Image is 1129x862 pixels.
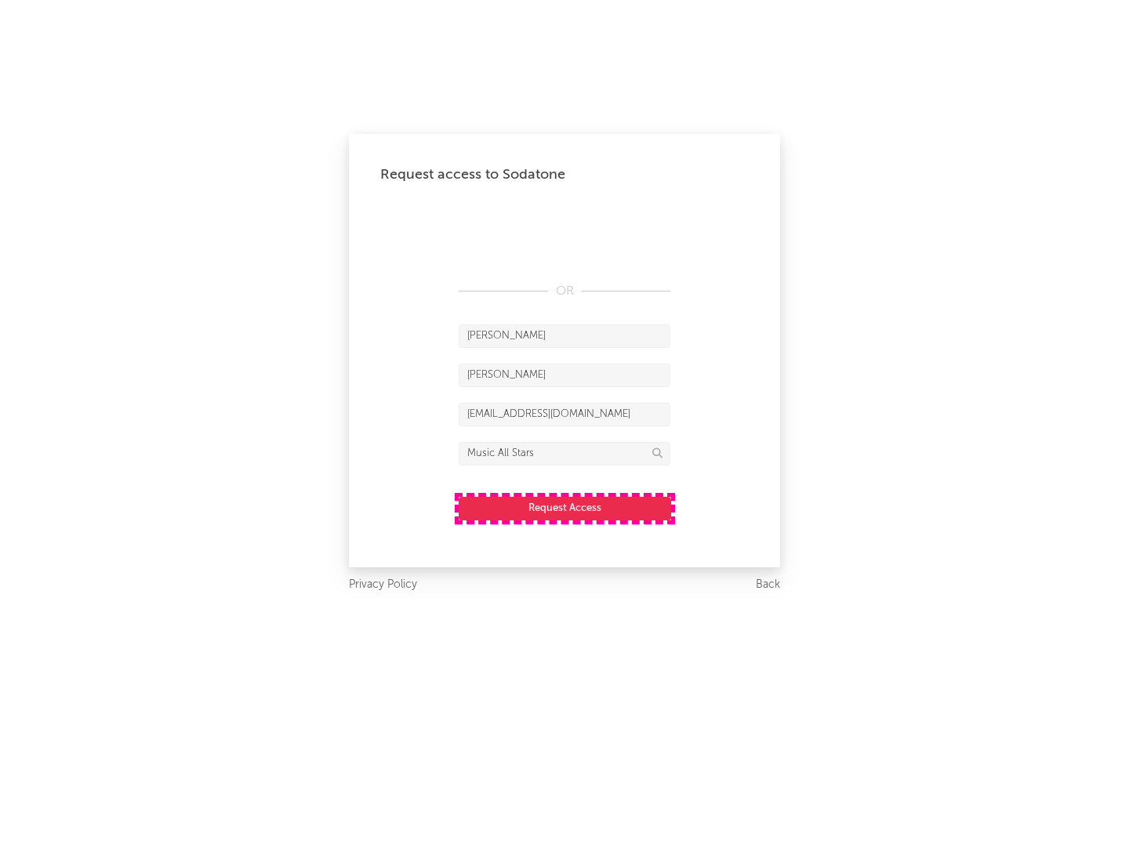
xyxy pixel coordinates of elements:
button: Request Access [459,497,671,520]
input: Email [459,403,670,426]
a: Privacy Policy [349,575,417,595]
div: OR [459,282,670,301]
a: Back [756,575,780,595]
div: Request access to Sodatone [380,165,749,184]
input: Division [459,442,670,465]
input: Last Name [459,364,670,387]
input: First Name [459,324,670,348]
